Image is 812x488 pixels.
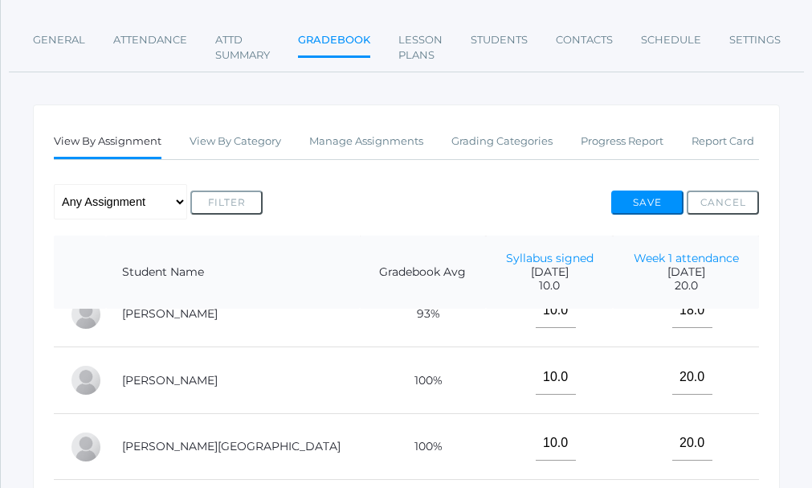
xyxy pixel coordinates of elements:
a: Syllabus signed [506,251,594,265]
a: Grading Categories [451,125,553,158]
td: 93% [360,281,486,347]
span: 10.0 [502,279,597,293]
a: Attendance [113,24,187,56]
a: [PERSON_NAME][GEOGRAPHIC_DATA] [122,439,341,453]
td: 100% [360,347,486,414]
a: Week 1 attendance [634,251,739,265]
button: Filter [190,191,263,215]
a: Attd Summary [215,24,270,72]
a: View By Assignment [54,125,161,160]
div: Reese Carr [70,298,102,330]
div: LaRae Erner [70,364,102,396]
div: Austin Hill [70,431,102,463]
a: Progress Report [581,125,663,158]
th: Gradebook Avg [360,236,486,310]
a: Gradebook [298,24,370,59]
a: Manage Assignments [309,125,423,158]
button: Cancel [687,191,759,215]
a: Report Card [692,125,754,158]
a: View By Category [190,125,281,158]
a: Contacts [556,24,613,56]
span: [DATE] [502,265,597,279]
a: General [33,24,85,56]
td: 100% [360,413,486,480]
a: [PERSON_NAME] [122,306,218,321]
a: Settings [729,24,781,56]
span: 20.0 [629,279,743,293]
span: [DATE] [629,265,743,279]
th: Student Name [106,236,360,310]
a: Schedule [641,24,701,56]
a: Students [471,24,528,56]
a: Lesson Plans [398,24,443,72]
a: [PERSON_NAME] [122,373,218,388]
button: Save [611,191,683,215]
